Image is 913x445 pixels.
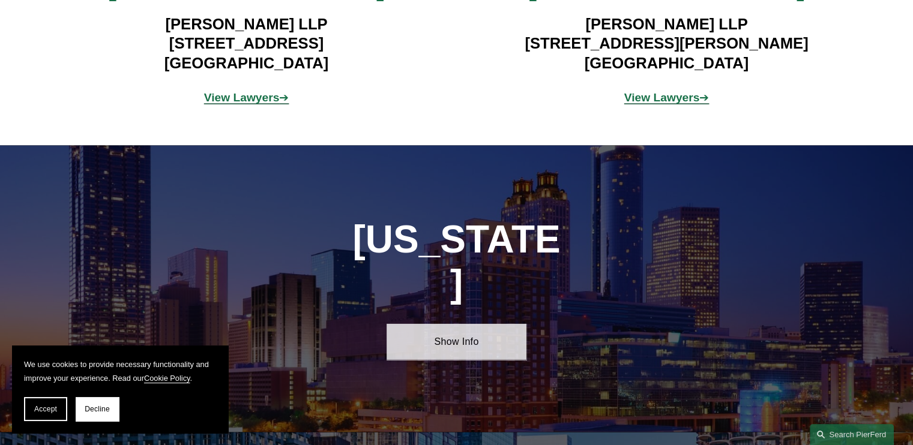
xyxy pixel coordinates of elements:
span: ➔ [624,91,710,104]
strong: View Lawyers [624,91,700,104]
button: Accept [24,397,67,421]
strong: View Lawyers [204,91,280,104]
span: ➔ [204,91,289,104]
a: View Lawyers➔ [624,91,710,104]
h1: [US_STATE] [352,218,562,305]
section: Cookie banner [12,345,228,433]
h4: [PERSON_NAME] LLP [STREET_ADDRESS][PERSON_NAME] [GEOGRAPHIC_DATA] [492,14,842,73]
h4: [PERSON_NAME] LLP [STREET_ADDRESS] [GEOGRAPHIC_DATA] [71,14,421,73]
span: Accept [34,405,57,413]
button: Decline [76,397,119,421]
a: Search this site [810,424,894,445]
p: We use cookies to provide necessary functionality and improve your experience. Read our . [24,357,216,385]
a: View Lawyers➔ [204,91,289,104]
span: Decline [85,405,110,413]
a: Show Info [387,324,526,360]
a: Cookie Policy [144,374,190,383]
